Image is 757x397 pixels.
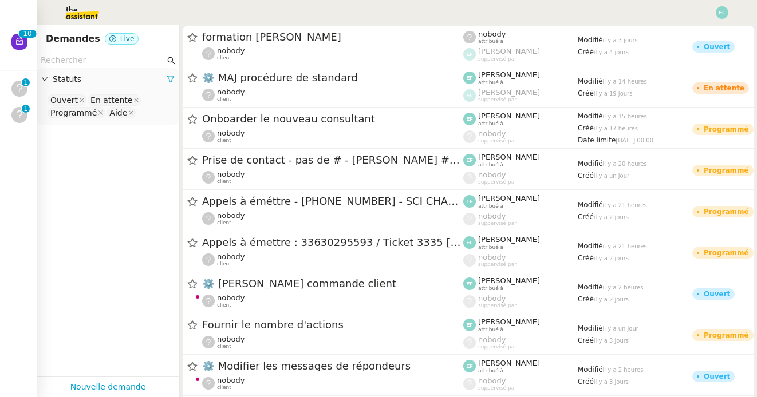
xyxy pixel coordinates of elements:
[50,108,97,118] div: Programmé
[478,112,540,120] span: [PERSON_NAME]
[704,167,749,174] div: Programmé
[463,317,578,332] app-user-label: attribué à
[202,361,463,371] span: ⚙️ Modifier les messages de répondeurs
[463,194,578,209] app-user-label: attribué à
[41,54,165,67] input: Rechercher
[217,302,231,308] span: client
[50,95,78,105] div: Ouvert
[578,213,594,221] span: Créé
[217,129,245,137] span: nobody
[23,105,28,115] p: 1
[478,203,503,209] span: attribué à
[202,320,463,330] span: Fournir le nombre d'actions
[578,295,594,303] span: Créé
[18,30,36,38] nz-badge-sup: 10
[202,170,463,185] app-user-detailed-label: client
[463,129,578,144] app-user-label: suppervisé par
[704,249,749,256] div: Programmé
[704,332,749,339] div: Programmé
[463,170,578,185] app-user-label: suppervisé par
[463,276,578,291] app-user-label: attribué à
[594,125,638,132] span: il y a 17 heures
[478,327,503,333] span: attribué à
[478,376,506,385] span: nobody
[202,46,463,61] app-user-detailed-label: client
[478,244,503,251] span: attribué à
[463,70,578,85] app-user-label: attribué à
[27,30,32,40] p: 0
[202,211,463,226] app-user-detailed-label: client
[603,113,647,120] span: il y a 15 heures
[463,360,476,372] img: svg
[478,359,540,367] span: [PERSON_NAME]
[217,335,245,343] span: nobody
[70,380,146,394] a: Nouvelle demande
[704,291,730,297] div: Ouvert
[594,173,629,179] span: il y a un jour
[53,73,167,86] span: Statuts
[578,89,594,97] span: Créé
[23,30,27,40] p: 1
[603,202,647,208] span: il y a 21 heures
[463,235,578,250] app-user-label: attribué à
[202,129,463,144] app-user-detailed-label: client
[603,367,644,373] span: il y a 2 heures
[578,124,594,132] span: Créé
[463,195,476,208] img: svg
[704,43,730,50] div: Ouvert
[202,335,463,350] app-user-detailed-label: client
[603,78,647,85] span: il y a 14 heures
[463,72,476,84] img: svg
[37,68,179,90] div: Statuts
[603,243,647,249] span: il y a 21 heures
[22,105,30,113] nz-badge-sup: 1
[217,55,231,61] span: client
[594,214,629,220] span: il y a 2 jours
[478,344,517,350] span: suppervisé par
[478,220,517,227] span: suppervisé par
[109,108,127,118] div: Aide
[704,373,730,380] div: Ouvert
[478,235,540,244] span: [PERSON_NAME]
[217,261,231,267] span: client
[463,154,476,166] img: svg
[202,252,463,267] app-user-detailed-label: client
[463,277,476,290] img: svg
[478,385,517,391] span: suppervisé par
[463,319,476,331] img: svg
[463,89,476,102] img: svg
[578,336,594,344] span: Créé
[463,253,578,268] app-user-label: suppervisé par
[704,85,744,92] div: En attente
[478,38,503,45] span: attribué à
[463,88,578,103] app-user-label: suppervisé par
[616,137,653,144] span: [DATE] 00:00
[478,212,506,220] span: nobody
[603,325,638,332] span: il y a un jour
[578,324,603,332] span: Modifié
[217,211,245,220] span: nobody
[478,335,506,344] span: nobody
[478,162,503,168] span: attribué à
[463,30,578,45] app-user-label: attribué à
[578,172,594,180] span: Créé
[578,160,603,168] span: Modifié
[478,97,517,103] span: suppervisé par
[463,47,578,62] app-user-label: suppervisé par
[217,170,245,178] span: nobody
[478,30,506,38] span: nobody
[217,96,231,102] span: client
[594,49,629,55] span: il y a 4 jours
[217,220,231,226] span: client
[603,37,638,43] span: il y a 3 jours
[463,294,578,309] app-user-label: suppervisé par
[478,121,503,127] span: attribué à
[478,70,540,79] span: [PERSON_NAME]
[478,56,517,62] span: suppervisé par
[202,376,463,391] app-user-detailed-label: client
[463,113,476,125] img: svg
[578,36,603,44] span: Modifié
[478,47,540,55] span: [PERSON_NAME]
[478,80,503,86] span: attribué à
[22,78,30,86] nz-badge-sup: 1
